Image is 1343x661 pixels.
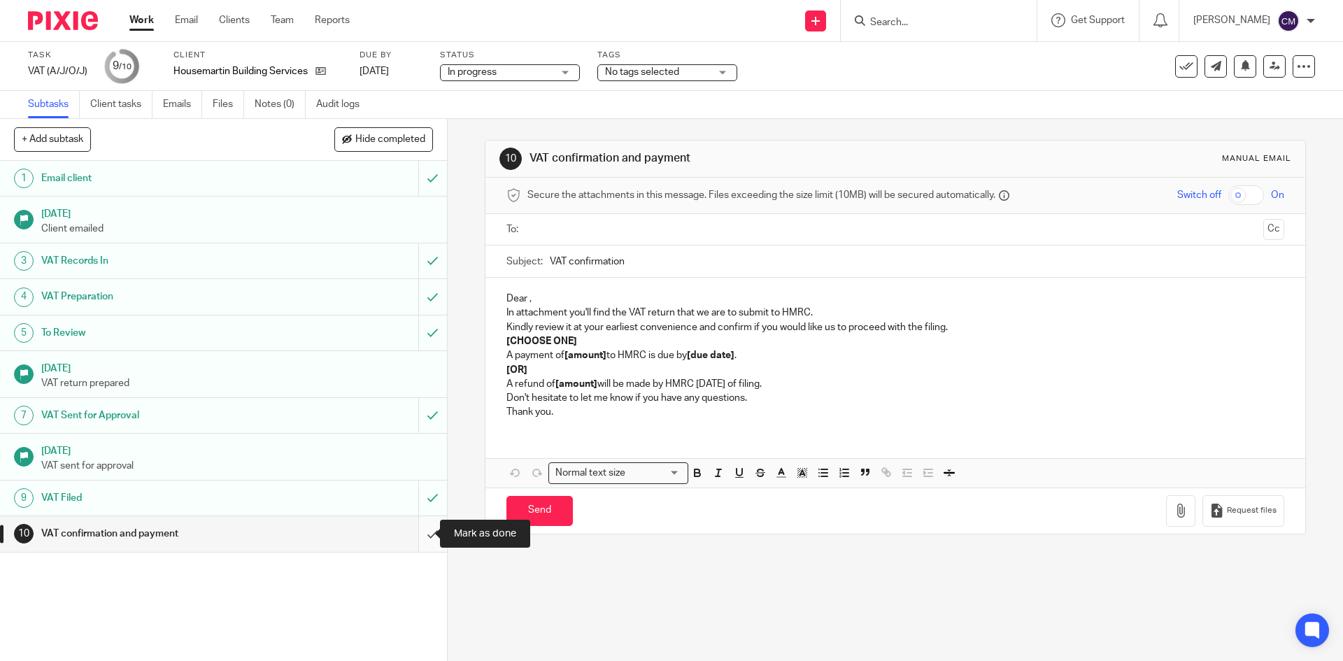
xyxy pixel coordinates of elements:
[255,91,306,118] a: Notes (0)
[41,222,433,236] p: Client emailed
[14,287,34,307] div: 4
[1263,219,1284,240] button: Cc
[506,377,1284,391] p: A refund of will be made by HMRC [DATE] of filing.
[41,376,433,390] p: VAT return prepared
[90,91,152,118] a: Client tasks
[506,391,1284,405] p: Don't hesitate to let me know if you have any questions.
[41,405,283,426] h1: VAT Sent for Approval
[506,365,527,375] strong: [OR]
[173,50,342,61] label: Client
[316,91,370,118] a: Audit logs
[28,91,80,118] a: Subtasks
[555,379,597,389] strong: [amount]
[360,66,389,76] span: [DATE]
[28,50,87,61] label: Task
[14,406,34,425] div: 7
[1271,188,1284,202] span: On
[173,64,308,78] p: Housemartin Building Services Ltd
[506,255,543,269] label: Subject:
[1193,13,1270,27] p: [PERSON_NAME]
[869,17,995,29] input: Search
[41,358,433,376] h1: [DATE]
[527,188,995,202] span: Secure the attachments in this message. Files exceeding the size limit (10MB) will be secured aut...
[506,222,522,236] label: To:
[28,64,87,78] div: VAT (A/J/O/J)
[213,91,244,118] a: Files
[119,63,132,71] small: /10
[440,50,580,61] label: Status
[175,13,198,27] a: Email
[219,13,250,27] a: Clients
[506,405,1284,419] p: Thank you.
[41,488,283,509] h1: VAT Filed
[548,462,688,484] div: Search for option
[506,292,1284,306] p: Dear ,
[41,168,283,189] h1: Email client
[506,306,1284,320] p: In attachment you'll find the VAT return that we are to submit to HMRC.
[41,286,283,307] h1: VAT Preparation
[129,13,154,27] a: Work
[14,251,34,271] div: 3
[41,441,433,458] h1: [DATE]
[41,322,283,343] h1: To Review
[271,13,294,27] a: Team
[499,148,522,170] div: 10
[1071,15,1125,25] span: Get Support
[14,323,34,343] div: 5
[41,250,283,271] h1: VAT Records In
[597,50,737,61] label: Tags
[14,127,91,151] button: + Add subtask
[315,13,350,27] a: Reports
[630,466,680,481] input: Search for option
[506,336,577,346] strong: [CHOOSE ONE]
[506,496,573,526] input: Send
[1222,153,1291,164] div: Manual email
[41,459,433,473] p: VAT sent for approval
[1177,188,1221,202] span: Switch off
[14,169,34,188] div: 1
[564,350,606,360] strong: [amount]
[28,11,98,30] img: Pixie
[448,67,497,77] span: In progress
[506,320,1284,334] p: Kindly review it at your earliest convenience and confirm if you would like us to proceed with th...
[506,348,1284,362] p: A payment of to HMRC is due by .
[14,524,34,543] div: 10
[14,488,34,508] div: 9
[360,50,422,61] label: Due by
[1202,495,1284,527] button: Request files
[552,466,628,481] span: Normal text size
[334,127,433,151] button: Hide completed
[1277,10,1300,32] img: svg%3E
[1227,505,1277,516] span: Request files
[41,204,433,221] h1: [DATE]
[113,58,132,74] div: 9
[355,134,425,145] span: Hide completed
[687,350,734,360] strong: [due date]
[605,67,679,77] span: No tags selected
[530,151,925,166] h1: VAT confirmation and payment
[163,91,202,118] a: Emails
[41,523,283,544] h1: VAT confirmation and payment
